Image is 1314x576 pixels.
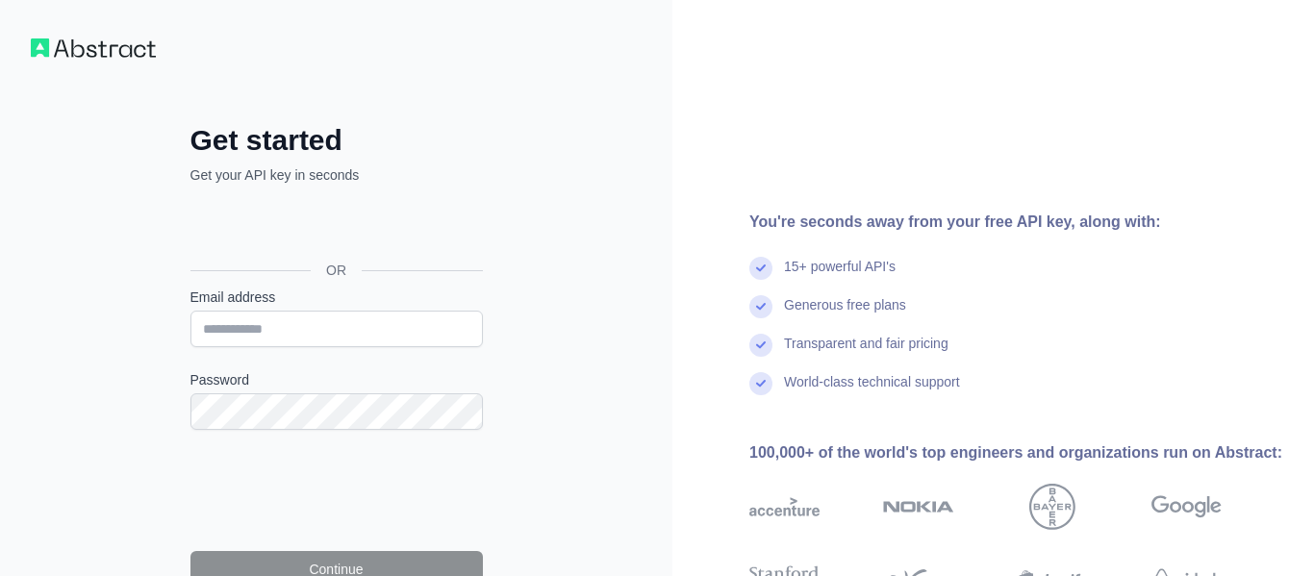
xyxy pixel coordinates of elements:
img: check mark [749,257,772,280]
img: google [1151,484,1222,530]
label: Email address [190,288,483,307]
span: OR [311,261,362,280]
label: Password [190,370,483,389]
div: 100,000+ of the world's top engineers and organizations run on Abstract: [749,441,1283,464]
img: bayer [1029,484,1075,530]
iframe: Sign in with Google Button [181,206,489,248]
img: check mark [749,295,772,318]
img: Workflow [31,38,156,58]
div: 15+ powerful API's [784,257,896,295]
p: Get your API key in seconds [190,165,483,185]
img: nokia [883,484,953,530]
h2: Get started [190,123,483,158]
img: accenture [749,484,820,530]
iframe: reCAPTCHA [190,453,483,528]
div: You're seconds away from your free API key, along with: [749,211,1283,234]
div: Transparent and fair pricing [784,334,948,372]
div: World-class technical support [784,372,960,411]
img: check mark [749,372,772,395]
img: check mark [749,334,772,357]
div: Generous free plans [784,295,906,334]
